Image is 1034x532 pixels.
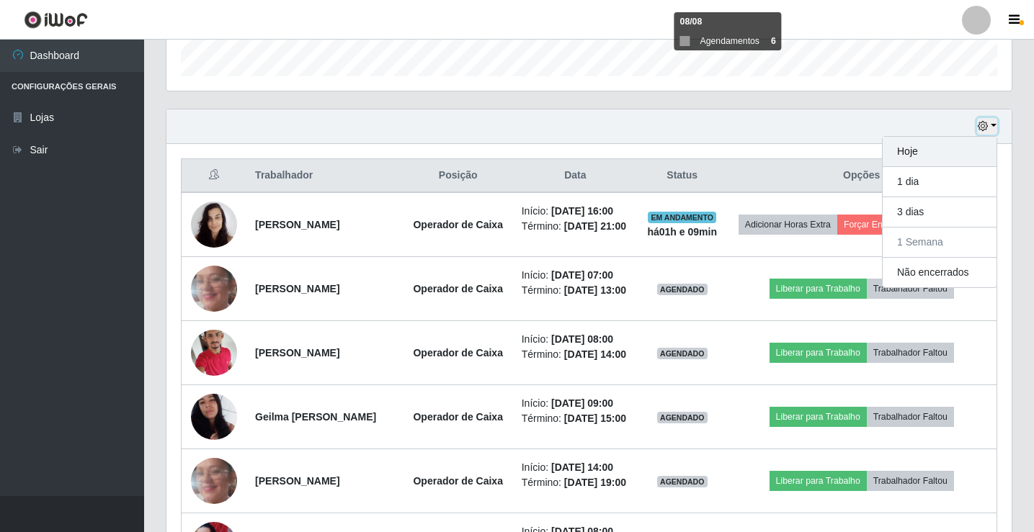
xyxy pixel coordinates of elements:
[551,269,613,281] time: [DATE] 07:00
[413,347,503,359] strong: Operador de Caixa
[770,407,867,427] button: Liberar para Trabalho
[246,159,404,193] th: Trabalhador
[770,343,867,363] button: Liberar para Trabalho
[522,219,629,234] li: Término:
[739,215,837,235] button: Adicionar Horas Extra
[255,411,376,423] strong: Geilma [PERSON_NAME]
[413,219,503,230] strong: Operador de Caixa
[657,412,708,423] span: AGENDADO
[522,283,629,298] li: Término:
[883,227,997,258] button: 1 Semana
[770,471,867,491] button: Liberar para Trabalho
[657,348,708,359] span: AGENDADO
[191,430,237,532] img: 1744402727392.jpeg
[657,476,708,487] span: AGENDADO
[522,347,629,362] li: Término:
[883,167,997,197] button: 1 dia
[867,279,954,299] button: Trabalhador Faltou
[191,322,237,383] img: 1741826148632.jpeg
[255,219,339,230] strong: [PERSON_NAME]
[564,348,626,360] time: [DATE] 14:00
[551,397,613,409] time: [DATE] 09:00
[770,279,867,299] button: Liberar para Trabalho
[564,477,626,488] time: [DATE] 19:00
[191,238,237,340] img: 1744402727392.jpeg
[24,11,88,29] img: CoreUI Logo
[867,407,954,427] button: Trabalhador Faltou
[413,411,503,423] strong: Operador de Caixa
[513,159,638,193] th: Data
[551,461,613,473] time: [DATE] 14:00
[726,159,997,193] th: Opções
[522,396,629,411] li: Início:
[638,159,726,193] th: Status
[522,411,629,426] li: Término:
[522,268,629,283] li: Início:
[413,283,503,294] strong: Operador de Caixa
[551,333,613,345] time: [DATE] 08:00
[191,376,237,458] img: 1699231984036.jpeg
[867,343,954,363] button: Trabalhador Faltou
[564,284,626,296] time: [DATE] 13:00
[883,137,997,167] button: Hoje
[255,283,339,294] strong: [PERSON_NAME]
[564,220,626,232] time: [DATE] 21:00
[551,205,613,217] time: [DATE] 16:00
[657,284,708,295] span: AGENDADO
[648,212,716,223] span: EM ANDAMENTO
[883,258,997,287] button: Não encerrados
[413,475,503,487] strong: Operador de Caixa
[404,159,513,193] th: Posição
[647,226,717,238] strong: há 01 h e 09 min
[522,475,629,490] li: Término:
[522,332,629,347] li: Início:
[883,197,997,227] button: 3 dias
[522,204,629,219] li: Início:
[564,412,626,424] time: [DATE] 15:00
[191,194,237,255] img: 1678303109366.jpeg
[522,460,629,475] li: Início:
[837,215,934,235] button: Forçar Encerramento
[867,471,954,491] button: Trabalhador Faltou
[255,475,339,487] strong: [PERSON_NAME]
[255,347,339,359] strong: [PERSON_NAME]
